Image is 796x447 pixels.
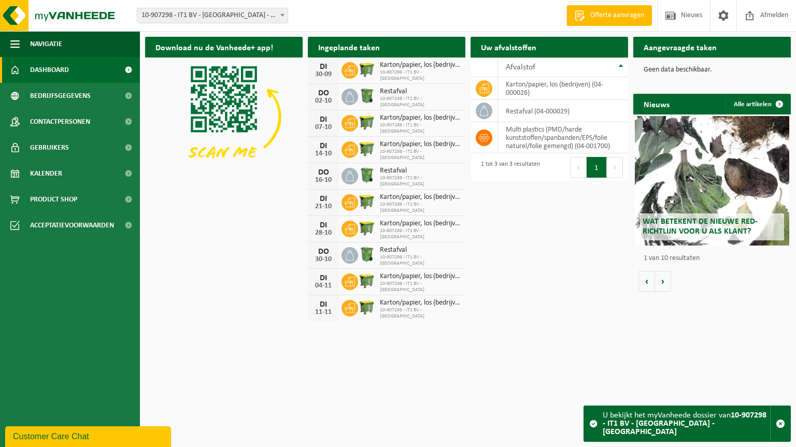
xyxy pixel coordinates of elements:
div: 30-09 [313,71,334,78]
span: Restafval [380,88,460,96]
div: 07-10 [313,124,334,131]
span: Karton/papier, los (bedrijven) [380,220,460,228]
div: U bekijkt het myVanheede dossier van [603,406,770,441]
h2: Download nu de Vanheede+ app! [145,37,283,57]
td: karton/papier, los (bedrijven) (04-000026) [498,77,628,100]
span: 10-907298 - IT1 BV - [GEOGRAPHIC_DATA] [380,281,460,293]
h2: Aangevraagde taken [633,37,727,57]
div: DO [313,89,334,97]
div: DI [313,274,334,282]
img: WB-1100-HPE-GN-50 [358,298,376,316]
span: Karton/papier, los (bedrijven) [380,193,460,201]
div: DI [313,142,334,150]
span: 10-907298 - IT1 BV - [GEOGRAPHIC_DATA] [380,175,460,188]
div: DI [313,195,334,203]
span: 10-907298 - IT1 BV - [GEOGRAPHIC_DATA] [380,122,460,135]
div: 28-10 [313,229,334,237]
img: WB-1100-HPE-GN-50 [358,61,376,78]
td: restafval (04-000029) [498,100,628,122]
img: WB-1100-HPE-GN-50 [358,113,376,131]
span: Offerte aanvragen [588,10,647,21]
span: Wat betekent de nieuwe RED-richtlijn voor u als klant? [643,218,758,236]
span: Restafval [380,167,460,175]
div: DI [313,221,334,229]
strong: 10-907298 - IT1 BV - [GEOGRAPHIC_DATA] - [GEOGRAPHIC_DATA] [603,411,766,436]
span: 10-907298 - IT1 BV - [GEOGRAPHIC_DATA] [380,149,460,161]
button: Vorige [638,271,655,292]
iframe: chat widget [5,424,173,447]
img: WB-0370-HPE-GN-50 [358,87,376,105]
span: 10-907298 - IT1 BV - [GEOGRAPHIC_DATA] [380,254,460,267]
td: multi plastics (PMD/harde kunststoffen/spanbanden/EPS/folie naturel/folie gemengd) (04-001700) [498,122,628,153]
div: 21-10 [313,203,334,210]
img: Download de VHEPlus App [145,57,303,176]
span: Karton/papier, los (bedrijven) [380,272,460,281]
span: Restafval [380,246,460,254]
h2: Uw afvalstoffen [471,37,547,57]
button: Volgende [655,271,671,292]
span: 10-907298 - IT1 BV - [GEOGRAPHIC_DATA] [380,69,460,82]
div: DO [313,168,334,177]
div: DO [313,248,334,256]
div: 02-10 [313,97,334,105]
span: 10-907298 - IT1 BV - [GEOGRAPHIC_DATA] [380,96,460,108]
button: Next [607,157,623,178]
p: 1 van 10 resultaten [644,255,786,262]
span: Contactpersonen [30,109,90,135]
img: WB-1100-HPE-GN-50 [358,219,376,237]
span: 10-907298 - IT1 BV - GENT - GENT [137,8,288,23]
span: Karton/papier, los (bedrijven) [380,299,460,307]
div: 16-10 [313,177,334,184]
span: Bedrijfsgegevens [30,83,91,109]
button: 1 [587,157,607,178]
div: DI [313,116,334,124]
a: Alle artikelen [726,94,790,114]
h2: Ingeplande taken [308,37,390,57]
img: WB-0370-HPE-GN-50 [358,166,376,184]
span: Product Shop [30,186,77,212]
span: Karton/papier, los (bedrijven) [380,114,460,122]
p: Geen data beschikbaar. [644,66,780,74]
div: 30-10 [313,256,334,263]
span: Dashboard [30,57,69,83]
span: Acceptatievoorwaarden [30,212,114,238]
a: Offerte aanvragen [566,5,652,26]
a: Wat betekent de nieuwe RED-richtlijn voor u als klant? [635,116,789,246]
div: 14-10 [313,150,334,157]
span: Kalender [30,161,62,186]
span: Gebruikers [30,135,69,161]
span: Navigatie [30,31,62,57]
img: WB-1100-HPE-GN-50 [358,193,376,210]
img: WB-0370-HPE-GN-50 [358,246,376,263]
h2: Nieuws [633,94,680,114]
button: Previous [570,157,587,178]
span: 10-907298 - IT1 BV - [GEOGRAPHIC_DATA] [380,228,460,240]
img: WB-1100-HPE-GN-50 [358,272,376,290]
span: 10-907298 - IT1 BV - [GEOGRAPHIC_DATA] [380,307,460,320]
div: DI [313,63,334,71]
span: Afvalstof [506,63,535,71]
span: Karton/papier, los (bedrijven) [380,140,460,149]
div: 04-11 [313,282,334,290]
div: 1 tot 3 van 3 resultaten [476,156,540,179]
div: DI [313,300,334,309]
span: Karton/papier, los (bedrijven) [380,61,460,69]
span: 10-907298 - IT1 BV - [GEOGRAPHIC_DATA] [380,201,460,214]
img: WB-1100-HPE-GN-50 [358,140,376,157]
div: 11-11 [313,309,334,316]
